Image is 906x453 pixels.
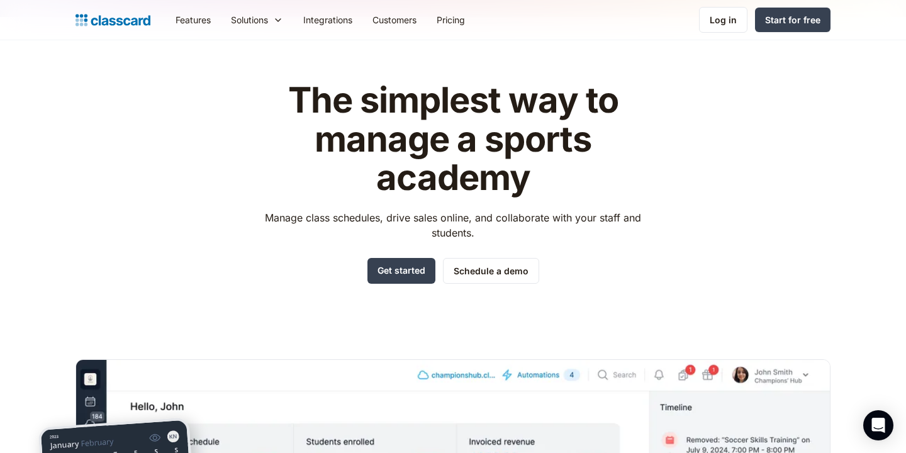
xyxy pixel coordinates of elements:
[231,13,268,26] div: Solutions
[427,6,475,34] a: Pricing
[165,6,221,34] a: Features
[443,258,539,284] a: Schedule a demo
[765,13,820,26] div: Start for free
[699,7,747,33] a: Log in
[367,258,435,284] a: Get started
[362,6,427,34] a: Customers
[75,11,150,29] a: Logo
[221,6,293,34] div: Solutions
[254,81,653,198] h1: The simplest way to manage a sports academy
[710,13,737,26] div: Log in
[863,410,893,440] div: Open Intercom Messenger
[755,8,830,32] a: Start for free
[254,210,653,240] p: Manage class schedules, drive sales online, and collaborate with your staff and students.
[293,6,362,34] a: Integrations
